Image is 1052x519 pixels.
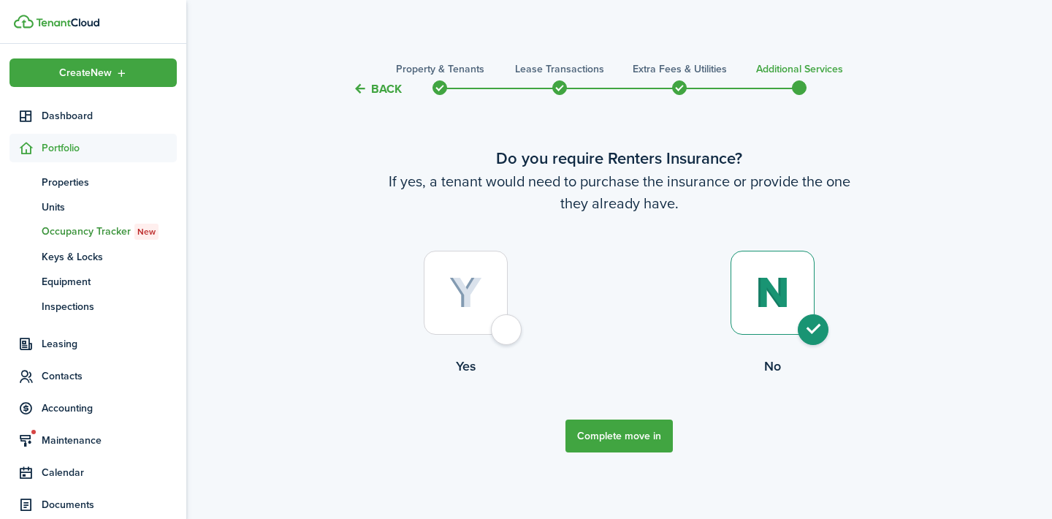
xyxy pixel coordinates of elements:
[9,219,177,244] a: Occupancy TrackerNew
[9,194,177,219] a: Units
[515,61,604,77] h3: Lease Transactions
[755,277,790,308] img: No (selected)
[137,225,156,238] span: New
[42,249,177,265] span: Keys & Locks
[42,108,177,124] span: Dashboard
[313,357,620,376] control-radio-card-title: Yes
[449,277,482,309] img: Yes
[353,81,402,96] button: Back
[313,146,926,170] wizard-step-header-title: Do you require Renters Insurance?
[42,299,177,314] span: Inspections
[42,274,177,289] span: Equipment
[395,61,484,77] h3: Property & Tenants
[14,15,34,29] img: TenantCloud
[42,336,177,352] span: Leasing
[9,58,177,87] button: Open menu
[9,294,177,319] a: Inspections
[9,244,177,269] a: Keys & Locks
[42,497,177,512] span: Documents
[42,433,177,448] span: Maintenance
[42,224,177,240] span: Occupancy Tracker
[59,68,112,78] span: Create New
[9,102,177,130] a: Dashboard
[42,368,177,384] span: Contacts
[620,357,926,376] control-radio-card-title: No
[9,269,177,294] a: Equipment
[632,61,726,77] h3: Extra fees & Utilities
[42,465,177,480] span: Calendar
[36,18,99,27] img: TenantCloud
[42,401,177,416] span: Accounting
[9,170,177,194] a: Properties
[565,420,673,452] button: Complete move in
[313,170,926,214] wizard-step-header-description: If yes, a tenant would need to purchase the insurance or provide the one they already have.
[755,61,842,77] h3: Additional Services
[42,140,177,156] span: Portfolio
[42,200,177,215] span: Units
[42,175,177,190] span: Properties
